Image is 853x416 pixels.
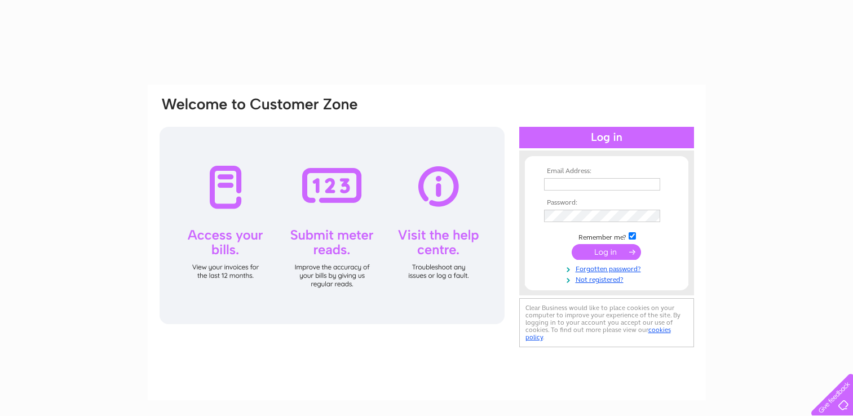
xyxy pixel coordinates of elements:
a: cookies policy [525,326,671,341]
input: Submit [572,244,641,260]
div: Clear Business would like to place cookies on your computer to improve your experience of the sit... [519,298,694,347]
th: Email Address: [541,167,672,175]
a: Not registered? [544,273,672,284]
th: Password: [541,199,672,207]
td: Remember me? [541,231,672,242]
a: Forgotten password? [544,263,672,273]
